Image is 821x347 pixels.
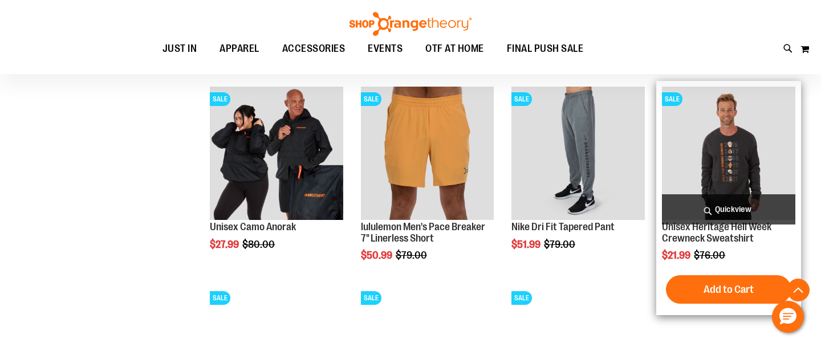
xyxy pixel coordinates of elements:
[425,36,484,62] span: OTF AT HOME
[361,92,381,106] span: SALE
[506,81,651,279] div: product
[204,81,349,279] div: product
[662,221,771,244] a: Unisex Heritage Hell Week Crewneck Sweatshirt
[210,291,230,305] span: SALE
[348,12,473,36] img: Shop Orangetheory
[511,92,532,106] span: SALE
[210,87,343,222] a: Product image for Unisex Camo AnorakSALE
[511,221,615,232] a: Nike Dri Fit Tapered Pant
[772,301,804,333] button: Hello, have a question? Let’s chat.
[511,291,532,305] span: SALE
[271,36,357,62] a: ACCESSORIES
[210,239,241,250] span: $27.99
[210,92,230,106] span: SALE
[361,87,494,222] a: Product image for lululemon Pace Breaker Short 7in LinerlessSALE
[662,250,692,261] span: $21.99
[396,250,429,261] span: $79.00
[368,36,403,62] span: EVENTS
[511,239,542,250] span: $51.99
[361,291,381,305] span: SALE
[662,194,795,224] a: Quickview
[787,279,810,301] button: Back To Top
[662,87,795,222] a: Product image for Unisex Heritage Hell Week Crewneck SweatshirtSALE
[662,92,682,106] span: SALE
[666,275,791,304] button: Add to Cart
[495,36,595,62] a: FINAL PUSH SALE
[356,36,414,62] a: EVENTS
[361,87,494,220] img: Product image for lululemon Pace Breaker Short 7in Linerless
[151,36,209,62] a: JUST IN
[704,283,754,296] span: Add to Cart
[220,36,259,62] span: APPAREL
[361,250,394,261] span: $50.99
[507,36,584,62] span: FINAL PUSH SALE
[162,36,197,62] span: JUST IN
[242,239,277,250] span: $80.00
[355,81,500,290] div: product
[282,36,346,62] span: ACCESSORIES
[662,87,795,220] img: Product image for Unisex Heritage Hell Week Crewneck Sweatshirt
[511,87,645,222] a: Product image for Nike Dri Fit Tapered PantSALE
[361,221,485,244] a: lululemon Men's Pace Breaker 7" Linerless Short
[414,36,495,62] a: OTF AT HOME
[656,81,801,315] div: product
[544,239,577,250] span: $79.00
[210,221,296,232] a: Unisex Camo Anorak
[208,36,271,62] a: APPAREL
[511,87,645,220] img: Product image for Nike Dri Fit Tapered Pant
[210,87,343,220] img: Product image for Unisex Camo Anorak
[694,250,727,261] span: $76.00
